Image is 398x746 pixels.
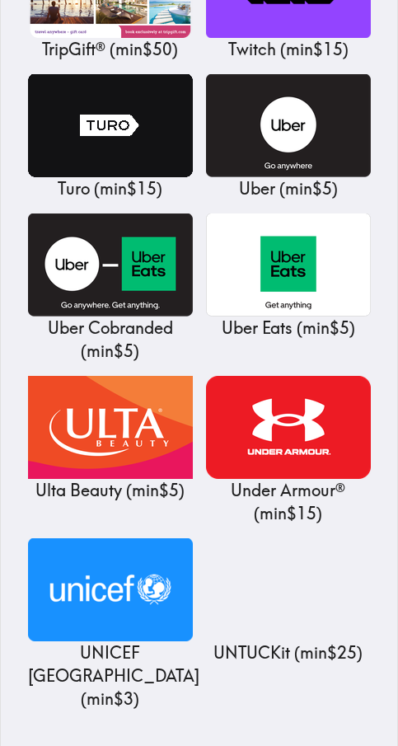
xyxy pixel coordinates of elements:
a: UNTUCKitUNTUCKit (min$25) [206,538,371,664]
img: UNICEF USA [28,538,193,641]
img: Uber Eats [206,213,371,317]
p: Twitch ( min $15 ) [206,38,371,61]
p: Uber ( min $5 ) [206,177,371,200]
p: TripGift® ( min $50 ) [28,38,193,61]
img: Uber [206,74,371,177]
a: TuroTuro (min$15) [28,74,193,200]
a: UNICEF USAUNICEF [GEOGRAPHIC_DATA] (min$3) [28,538,193,711]
a: UberUber (min$5) [206,74,371,200]
p: Turo ( min $15 ) [28,177,193,200]
img: Ulta Beauty [28,376,193,479]
a: Uber EatsUber Eats (min$5) [206,213,371,340]
p: UNTUCKit ( min $25 ) [206,641,371,664]
p: Uber Cobranded ( min $5 ) [28,317,193,363]
p: UNICEF [GEOGRAPHIC_DATA] ( min $3 ) [28,641,193,711]
p: Under Armour® ( min $15 ) [206,479,371,525]
a: Uber CobrandedUber Cobranded (min$5) [28,213,193,363]
img: Turo [28,74,193,177]
p: Uber Eats ( min $5 ) [206,317,371,340]
img: Under Armour® [206,376,371,479]
a: Under Armour®Under Armour® (min$15) [206,376,371,525]
p: Ulta Beauty ( min $5 ) [28,479,193,502]
a: Ulta BeautyUlta Beauty (min$5) [28,376,193,502]
img: Uber Cobranded [28,213,193,317]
